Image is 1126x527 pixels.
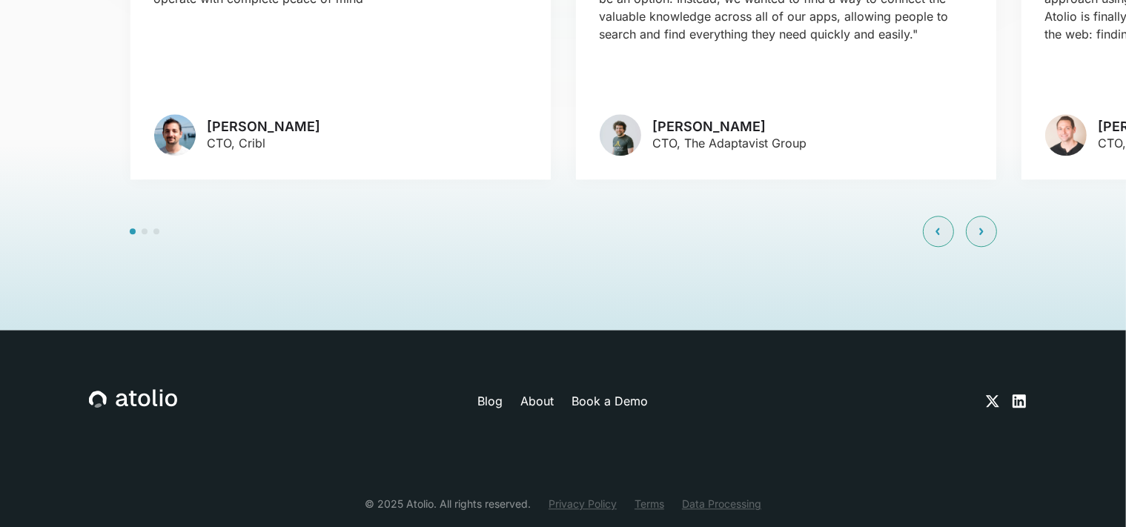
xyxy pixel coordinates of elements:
p: CTO, Cribl [208,134,321,152]
img: avatar [600,114,641,156]
img: avatar [1045,114,1087,156]
a: Book a Demo [572,392,648,410]
a: About [520,392,554,410]
a: Privacy Policy [549,496,617,511]
a: Terms [635,496,664,511]
a: Blog [477,392,503,410]
a: Data Processing [682,496,761,511]
h3: [PERSON_NAME] [653,119,807,135]
div: © 2025 Atolio. All rights reserved. [365,496,531,511]
h3: [PERSON_NAME] [208,119,321,135]
p: CTO, The Adaptavist Group [653,134,807,152]
img: avatar [154,114,196,156]
iframe: Chat Widget [1052,456,1126,527]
